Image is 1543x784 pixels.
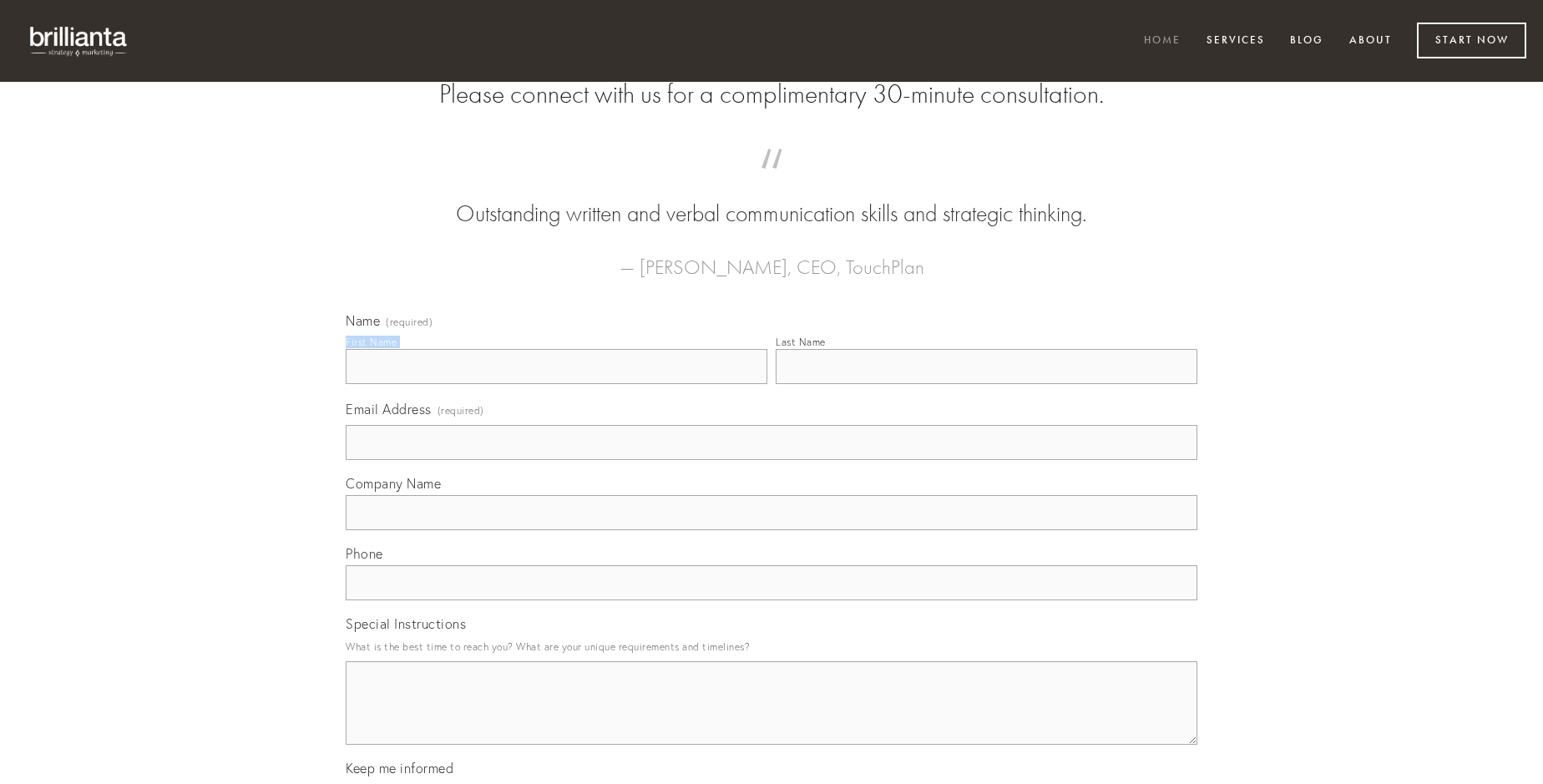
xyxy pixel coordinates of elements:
[346,635,1197,658] p: What is the best time to reach you? What are your unique requirements and timelines?
[1196,28,1276,55] a: Services
[438,399,484,422] span: (required)
[1338,28,1403,55] a: About
[1279,28,1334,55] a: Blog
[346,615,466,632] span: Special Instructions
[1417,23,1526,58] a: Start Now
[346,336,397,348] div: First Name
[346,760,453,776] span: Keep me informed
[386,317,433,327] span: (required)
[17,17,142,65] img: brillianta - research, strategy, marketing
[346,401,432,417] span: Email Address
[346,312,380,329] span: Name
[372,165,1171,198] span: “
[372,230,1171,284] figcaption: — [PERSON_NAME], CEO, TouchPlan
[346,475,441,492] span: Company Name
[1133,28,1191,55] a: Home
[776,336,826,348] div: Last Name
[346,545,383,562] span: Phone
[372,165,1171,230] blockquote: Outstanding written and verbal communication skills and strategic thinking.
[346,78,1197,110] h2: Please connect with us for a complimentary 30-minute consultation.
